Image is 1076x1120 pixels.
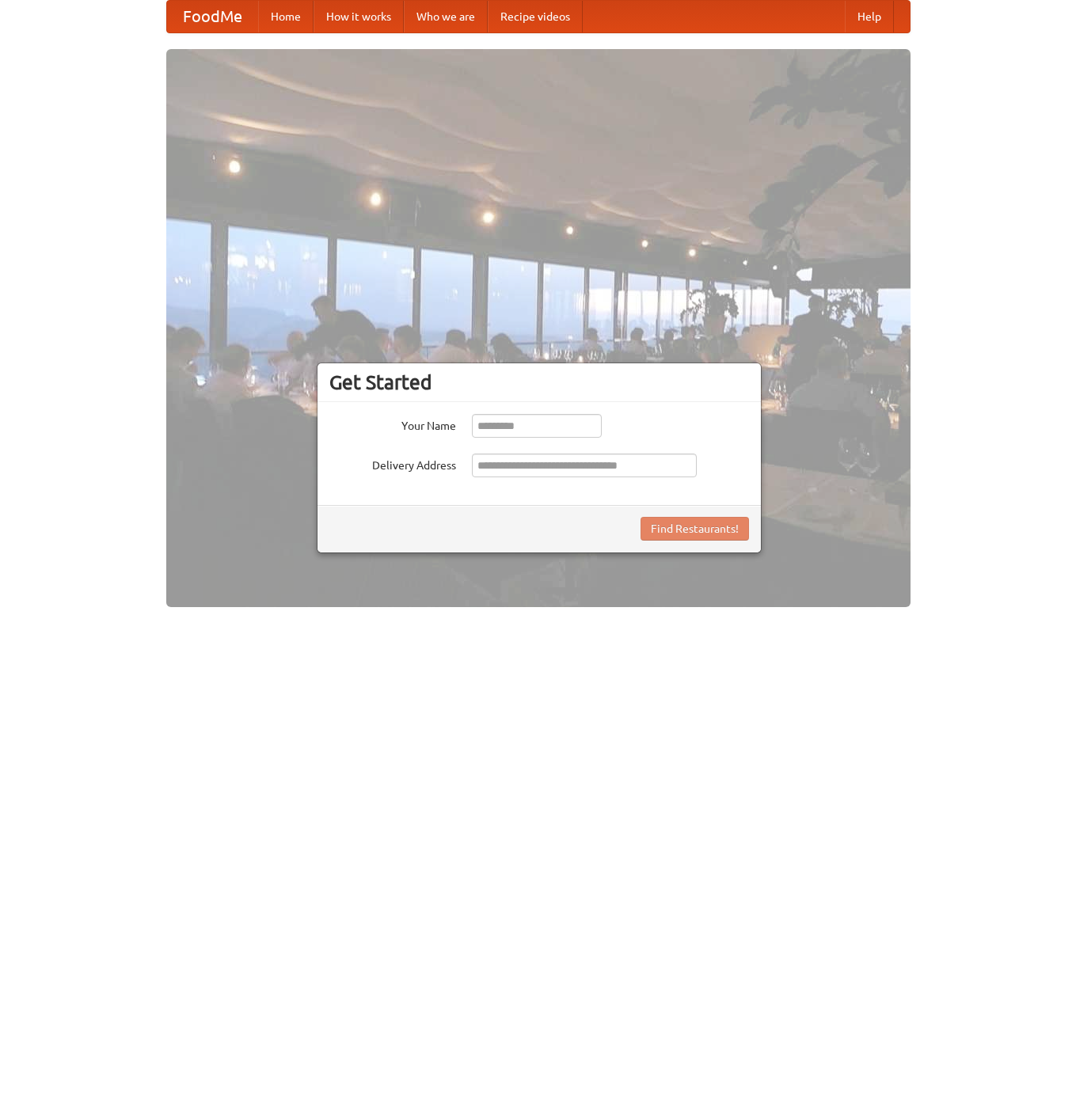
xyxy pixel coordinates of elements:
[258,1,314,32] a: Home
[641,517,749,541] button: Find Restaurants!
[167,1,258,32] a: FoodMe
[404,1,488,32] a: Who we are
[845,1,894,32] a: Help
[329,414,456,434] label: Your Name
[488,1,583,32] a: Recipe videos
[329,454,456,473] label: Delivery Address
[329,370,749,394] h3: Get Started
[314,1,404,32] a: How it works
